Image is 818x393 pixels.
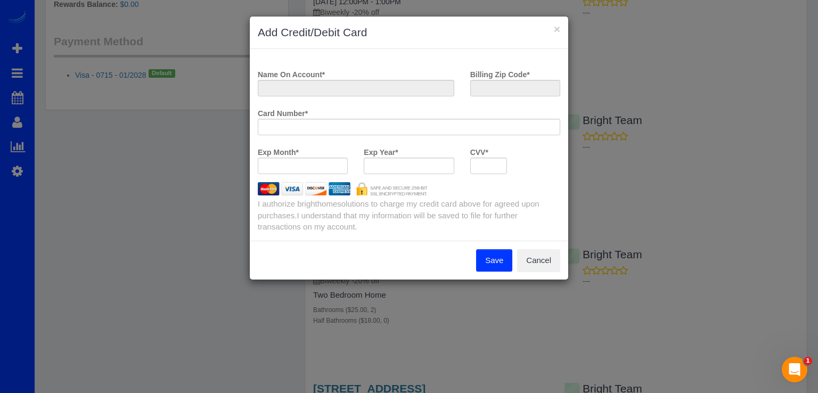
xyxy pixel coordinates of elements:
span: 1 [804,357,812,365]
label: Exp Year [364,143,398,158]
label: Exp Month [258,143,299,158]
h3: Add Credit/Debit Card [258,24,560,40]
span: I understand that my information will be saved to file for further transactions on my account. [258,211,518,231]
button: Cancel [517,249,560,272]
img: credit cards [250,182,436,195]
button: × [554,23,560,35]
iframe: Intercom live chat [782,357,807,382]
label: Name On Account [258,65,325,80]
label: CVV [470,143,488,158]
label: Billing Zip Code [470,65,530,80]
div: I authorize brighthomesolutions to charge my credit card above for agreed upon purchases. [250,198,568,232]
label: Card Number [258,104,308,119]
button: Save [476,249,512,272]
